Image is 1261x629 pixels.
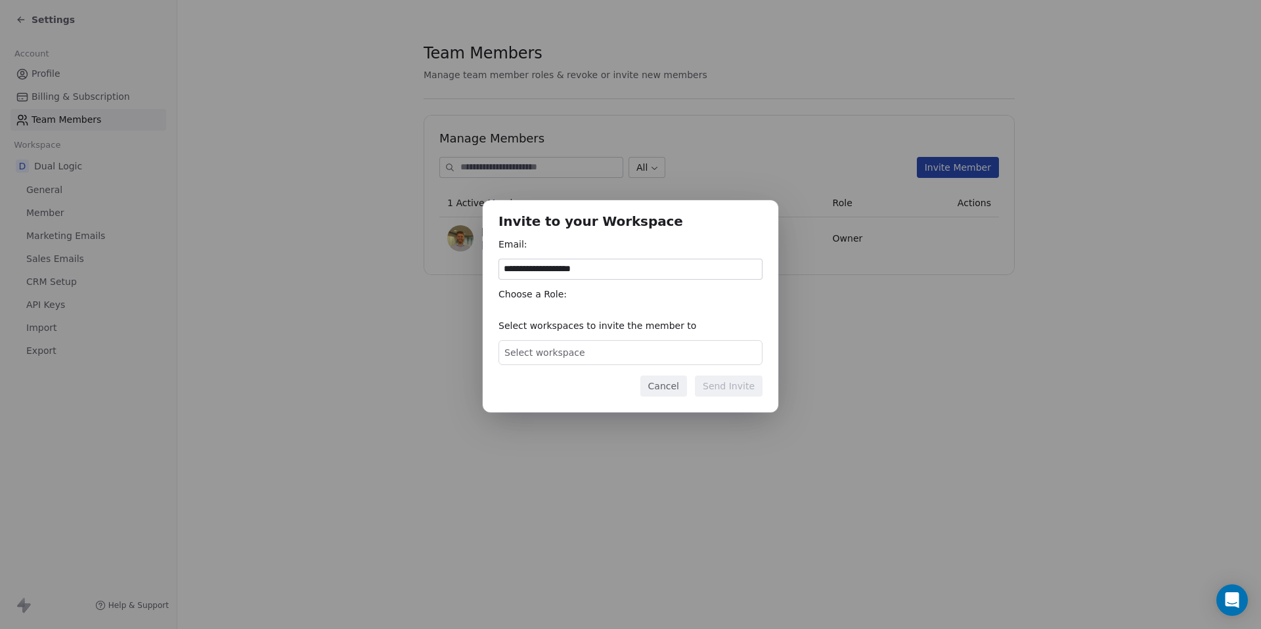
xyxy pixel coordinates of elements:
div: Select workspaces to invite the member to [498,319,763,332]
button: Send Invite [695,376,763,397]
span: Select workspace [504,346,585,359]
div: Email: [498,238,763,251]
button: Cancel [640,376,687,397]
h1: Invite to your Workspace [498,216,763,230]
div: Choose a Role: [498,288,763,301]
